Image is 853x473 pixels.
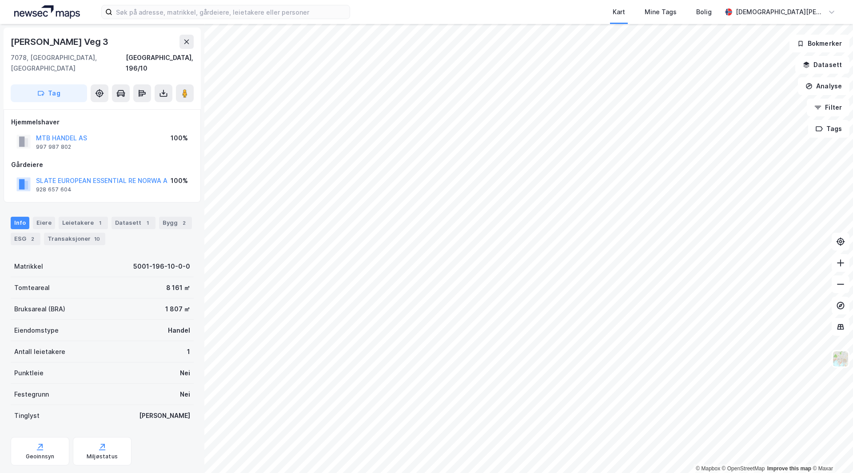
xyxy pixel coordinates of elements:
div: ESG [11,233,40,245]
div: Bolig [696,7,712,17]
div: 2 [28,235,37,243]
div: [GEOGRAPHIC_DATA], 196/10 [126,52,194,74]
a: Mapbox [696,465,720,472]
button: Datasett [795,56,849,74]
div: Bruksareal (BRA) [14,304,65,314]
div: Info [11,217,29,229]
div: 100% [171,175,188,186]
div: Transaksjoner [44,233,105,245]
div: 1 [187,346,190,357]
div: Tinglyst [14,410,40,421]
div: 1 [96,219,104,227]
img: Z [832,350,849,367]
div: [DEMOGRAPHIC_DATA][PERSON_NAME] [736,7,825,17]
div: 928 657 604 [36,186,72,193]
div: 8 161 ㎡ [166,282,190,293]
a: Improve this map [767,465,811,472]
div: Datasett [112,217,155,229]
div: Leietakere [59,217,108,229]
div: Hjemmelshaver [11,117,193,127]
button: Filter [807,99,849,116]
div: Nei [180,368,190,378]
div: 997 987 802 [36,143,71,151]
div: Punktleie [14,368,44,378]
button: Tags [808,120,849,138]
div: 7078, [GEOGRAPHIC_DATA], [GEOGRAPHIC_DATA] [11,52,126,74]
div: [PERSON_NAME] Veg 3 [11,35,110,49]
iframe: Chat Widget [809,430,853,473]
div: Mine Tags [645,7,677,17]
button: Tag [11,84,87,102]
div: Nei [180,389,190,400]
div: 1 [143,219,152,227]
div: 1 807 ㎡ [165,304,190,314]
div: 2 [179,219,188,227]
div: Kart [613,7,625,17]
a: OpenStreetMap [722,465,765,472]
div: Eiendomstype [14,325,59,336]
button: Bokmerker [789,35,849,52]
div: Eiere [33,217,55,229]
div: Antall leietakere [14,346,65,357]
div: Festegrunn [14,389,49,400]
input: Søk på adresse, matrikkel, gårdeiere, leietakere eller personer [112,5,350,19]
div: Matrikkel [14,261,43,272]
img: logo.a4113a55bc3d86da70a041830d287a7e.svg [14,5,80,19]
div: 5001-196-10-0-0 [133,261,190,272]
div: Handel [168,325,190,336]
div: Gårdeiere [11,159,193,170]
div: [PERSON_NAME] [139,410,190,421]
div: 10 [92,235,102,243]
div: Miljøstatus [87,453,118,460]
div: Tomteareal [14,282,50,293]
button: Analyse [798,77,849,95]
div: 100% [171,133,188,143]
div: Geoinnsyn [26,453,55,460]
div: Bygg [159,217,192,229]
